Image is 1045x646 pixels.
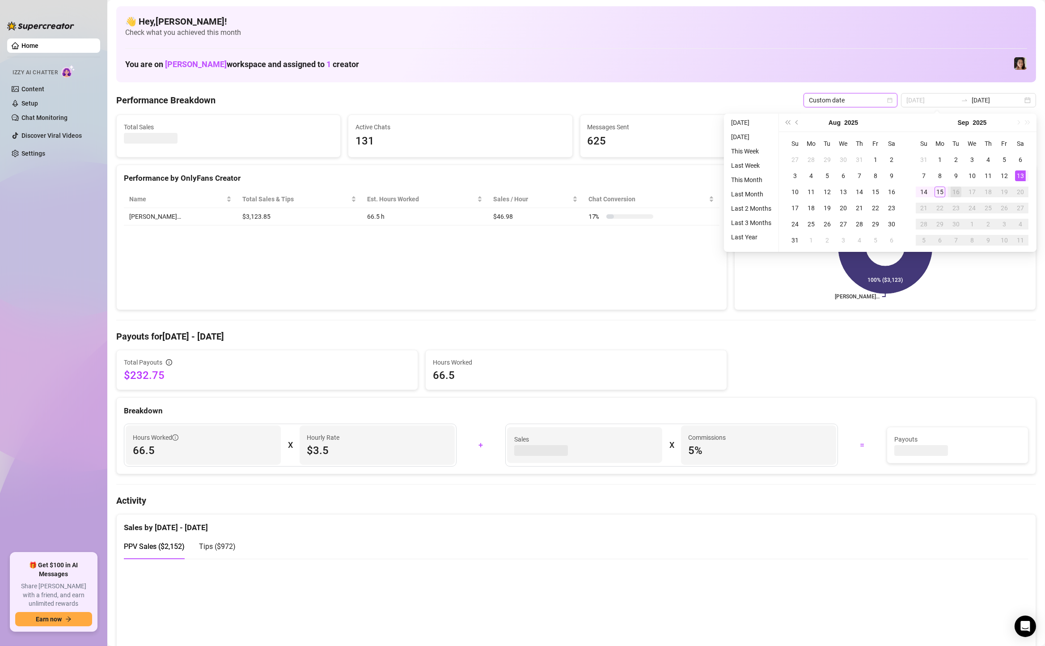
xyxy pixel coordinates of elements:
th: Total Sales & Tips [237,191,362,208]
div: Sales by [DATE] - [DATE] [124,514,1028,534]
div: 6 [935,235,945,246]
span: Total Sales [124,122,333,132]
td: 2025-08-13 [835,184,851,200]
div: + [462,438,500,452]
div: Open Intercom Messenger [1015,616,1036,637]
td: 2025-10-07 [948,232,964,248]
span: Payouts [894,434,1021,444]
td: 2025-08-05 [819,168,835,184]
span: Hours Worked [433,357,719,367]
td: $46.98 [488,208,583,225]
div: 31 [854,154,865,165]
span: info-circle [172,434,178,441]
td: 2025-09-13 [1012,168,1028,184]
h4: 👋 Hey, [PERSON_NAME] ! [125,15,1027,28]
td: 2025-09-01 [803,232,819,248]
div: 15 [935,187,945,197]
div: 27 [1015,203,1026,213]
div: 16 [886,187,897,197]
a: Settings [21,150,45,157]
button: Choose a month [958,114,969,132]
li: This Month [728,174,775,185]
div: 5 [822,170,833,181]
li: Last 2 Months [728,203,775,214]
td: 2025-08-23 [884,200,900,216]
span: calendar [887,98,893,103]
span: Share [PERSON_NAME] with a friend, and earn unlimited rewards [15,582,92,608]
td: 2025-09-03 [835,232,851,248]
td: 2025-07-28 [803,152,819,168]
button: Choose a year [973,114,986,132]
td: 2025-08-31 [787,232,803,248]
span: Sales / Hour [493,194,571,204]
div: 23 [886,203,897,213]
th: We [964,136,980,152]
div: 29 [822,154,833,165]
td: 2025-08-22 [867,200,884,216]
span: info-circle [166,359,172,365]
span: Earn now [36,616,62,623]
td: 2025-09-16 [948,184,964,200]
text: [PERSON_NAME]… [835,293,880,300]
div: 19 [999,187,1010,197]
div: 13 [1015,170,1026,181]
div: 3 [790,170,800,181]
div: Performance by OnlyFans Creator [124,172,719,184]
td: 2025-07-30 [835,152,851,168]
span: Sales [514,434,655,444]
a: Setup [21,100,38,107]
button: Earn nowarrow-right [15,612,92,626]
td: 2025-09-08 [932,168,948,184]
div: 22 [870,203,881,213]
td: 2025-08-16 [884,184,900,200]
div: 5 [918,235,929,246]
span: Total Payouts [124,357,162,367]
span: Chat Conversion [588,194,707,204]
span: [PERSON_NAME] [165,59,227,69]
span: arrow-right [65,616,72,622]
div: 3 [838,235,849,246]
td: 2025-09-23 [948,200,964,216]
div: 2 [822,235,833,246]
td: 2025-08-31 [916,152,932,168]
div: 17 [790,203,800,213]
td: 2025-09-17 [964,184,980,200]
th: Su [916,136,932,152]
span: 66.5 [133,443,274,458]
div: 3 [999,219,1010,229]
div: X [288,438,292,452]
span: Total Sales & Tips [242,194,350,204]
div: 1 [806,235,817,246]
div: 10 [790,187,800,197]
span: Izzy AI Chatter [13,68,58,77]
div: Est. Hours Worked [367,194,475,204]
td: 2025-09-12 [996,168,1012,184]
div: 29 [870,219,881,229]
td: 2025-09-20 [1012,184,1028,200]
div: 20 [838,203,849,213]
td: 2025-09-04 [980,152,996,168]
div: 27 [838,219,849,229]
div: 2 [951,154,961,165]
li: Last 3 Months [728,217,775,228]
div: 24 [790,219,800,229]
div: 11 [983,170,994,181]
div: 5 [999,154,1010,165]
div: 3 [967,154,977,165]
td: 2025-09-01 [932,152,948,168]
td: 2025-08-19 [819,200,835,216]
li: [DATE] [728,132,775,142]
td: 2025-10-05 [916,232,932,248]
td: 2025-09-09 [948,168,964,184]
span: PPV Sales ( $2,152 ) [124,542,185,551]
span: Active Chats [355,122,565,132]
div: 5 [870,235,881,246]
td: 2025-10-09 [980,232,996,248]
h4: Payouts for [DATE] - [DATE] [116,330,1036,343]
td: $3,123.85 [237,208,362,225]
th: Tu [948,136,964,152]
li: This Week [728,146,775,157]
a: Home [21,42,38,49]
li: Last Week [728,160,775,171]
div: 13 [838,187,849,197]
